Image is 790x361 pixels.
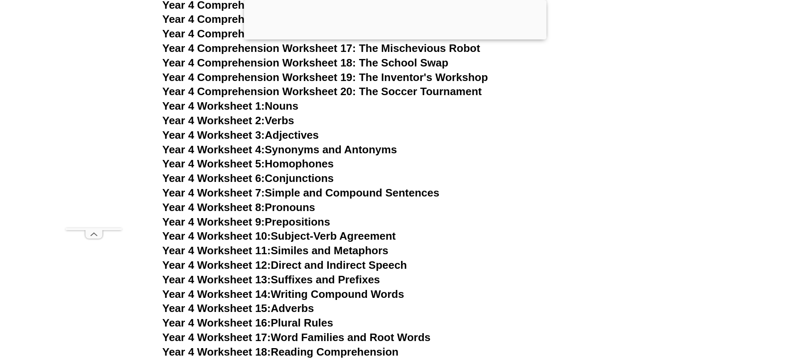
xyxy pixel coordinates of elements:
span: Year 4 Worksheet 18: [162,346,271,358]
a: Year 4 Comprehension Worksheet 18: The School Swap [162,56,448,69]
span: Year 4 Worksheet 11: [162,244,271,257]
span: Year 4 Worksheet 10: [162,230,271,242]
span: Year 4 Worksheet 7: [162,187,265,199]
a: Year 4 Worksheet 10:Subject-Verb Agreement [162,230,396,242]
span: Year 4 Worksheet 1: [162,100,265,112]
iframe: Advertisement [66,18,122,228]
a: Year 4 Worksheet 18:Reading Comprehension [162,346,399,358]
a: Year 4 Worksheet 16:Plural Rules [162,317,333,329]
a: Year 4 Worksheet 4:Synonyms and Antonyms [162,143,397,156]
a: Year 4 Worksheet 8:Pronouns [162,201,315,214]
span: Year 4 Worksheet 3: [162,129,265,141]
span: Year 4 Worksheet 5: [162,157,265,170]
a: Year 4 Worksheet 3:Adjectives [162,129,319,141]
span: Year 4 Worksheet 16: [162,317,271,329]
a: Year 4 Comprehension Worksheet 16: The Rainbow Kingdom [162,27,476,40]
a: Year 4 Worksheet 9:Prepositions [162,216,330,228]
a: Year 4 Worksheet 6:Conjunctions [162,172,334,184]
a: Year 4 Worksheet 2:Verbs [162,114,294,127]
a: Year 4 Worksheet 13:Suffixes and Prefixes [162,273,380,286]
span: Year 4 Worksheet 2: [162,114,265,127]
a: Year 4 Worksheet 1:Nouns [162,100,298,112]
span: Year 4 Worksheet 15: [162,302,271,314]
iframe: Chat Widget [652,267,790,361]
a: Year 4 Comprehension Worksheet 19: The Inventor's Workshop [162,71,488,83]
span: Year 4 Worksheet 6: [162,172,265,184]
a: Year 4 Comprehension Worksheet 15: The Talking Toy [162,13,440,25]
span: Year 4 Worksheet 4: [162,143,265,156]
span: Year 4 Worksheet 17: [162,331,271,344]
a: Year 4 Worksheet 7:Simple and Compound Sentences [162,187,440,199]
span: Year 4 Worksheet 12: [162,259,271,271]
span: Year 4 Worksheet 9: [162,216,265,228]
a: Year 4 Worksheet 14:Writing Compound Words [162,288,404,300]
a: Year 4 Comprehension Worksheet 17: The Mischevious Robot [162,42,480,54]
a: Year 4 Worksheet 11:Similes and Metaphors [162,244,389,257]
a: Year 4 Worksheet 12:Direct and Indirect Speech [162,259,407,271]
span: Year 4 Worksheet 8: [162,201,265,214]
span: Year 4 Worksheet 13: [162,273,271,286]
a: Year 4 Comprehension Worksheet 20: The Soccer Tournament [162,85,482,98]
span: Year 4 Worksheet 14: [162,288,271,300]
a: Year 4 Worksheet 17:Word Families and Root Words [162,331,431,344]
a: Year 4 Worksheet 15:Adverbs [162,302,314,314]
a: Year 4 Worksheet 5:Homophones [162,157,334,170]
